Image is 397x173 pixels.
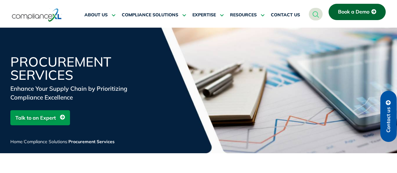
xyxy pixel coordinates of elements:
span: Talk to an Expert [15,112,56,124]
span: Contact us [386,107,391,132]
div: Enhance Your Supply Chain by Prioritizing Compliance Excellence [10,84,161,102]
a: Home [10,139,23,144]
a: EXPERTISE [192,8,224,23]
span: / / [10,139,115,144]
span: RESOURCES [230,12,257,18]
a: navsearch-button [309,8,323,20]
img: logo-one.svg [12,8,62,22]
span: Book a Demo [338,9,369,15]
span: EXPERTISE [192,12,216,18]
a: RESOURCES [230,8,265,23]
a: Book a Demo [329,4,386,20]
a: Contact us [380,91,397,142]
h1: Procurement Services [10,55,161,82]
span: Procurement Services [68,139,115,144]
a: COMPLIANCE SOLUTIONS [122,8,186,23]
a: CONTACT US [271,8,300,23]
span: ABOUT US [84,12,108,18]
span: COMPLIANCE SOLUTIONS [122,12,178,18]
a: ABOUT US [84,8,115,23]
span: CONTACT US [271,12,300,18]
a: Compliance Solutions [24,139,67,144]
a: Talk to an Expert [10,110,70,125]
